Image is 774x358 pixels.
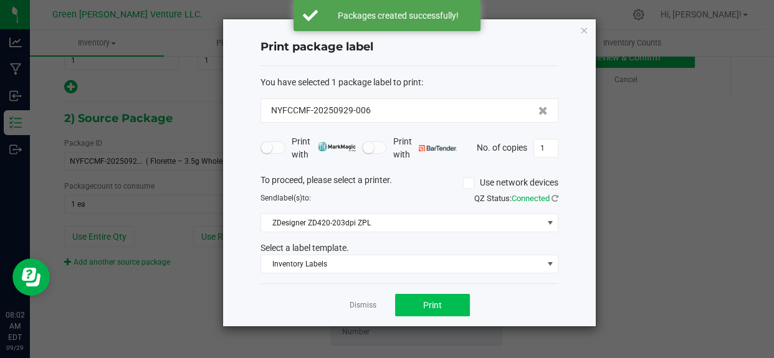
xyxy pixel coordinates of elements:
iframe: Resource center [12,258,50,296]
span: You have selected 1 package label to print [260,77,421,87]
span: Send to: [260,194,311,202]
a: Dismiss [350,300,376,311]
span: NYFCCMF-20250929-006 [271,104,371,117]
h4: Print package label [260,39,558,55]
button: Print [395,294,470,316]
span: QZ Status: [474,194,558,203]
span: Inventory Labels [261,255,542,273]
label: Use network devices [463,176,558,189]
span: ZDesigner ZD420-203dpi ZPL [261,214,542,232]
div: To proceed, please select a printer. [251,174,568,192]
img: bartender.png [419,145,457,151]
div: : [260,76,558,89]
div: Packages created successfully! [325,9,471,22]
img: mark_magic_cybra.png [318,142,356,151]
span: No. of copies [477,142,527,152]
div: Select a label template. [251,242,568,255]
span: Connected [512,194,550,203]
span: Print [423,300,442,310]
span: Print with [393,135,457,161]
span: Print with [292,135,356,161]
span: label(s) [277,194,302,202]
